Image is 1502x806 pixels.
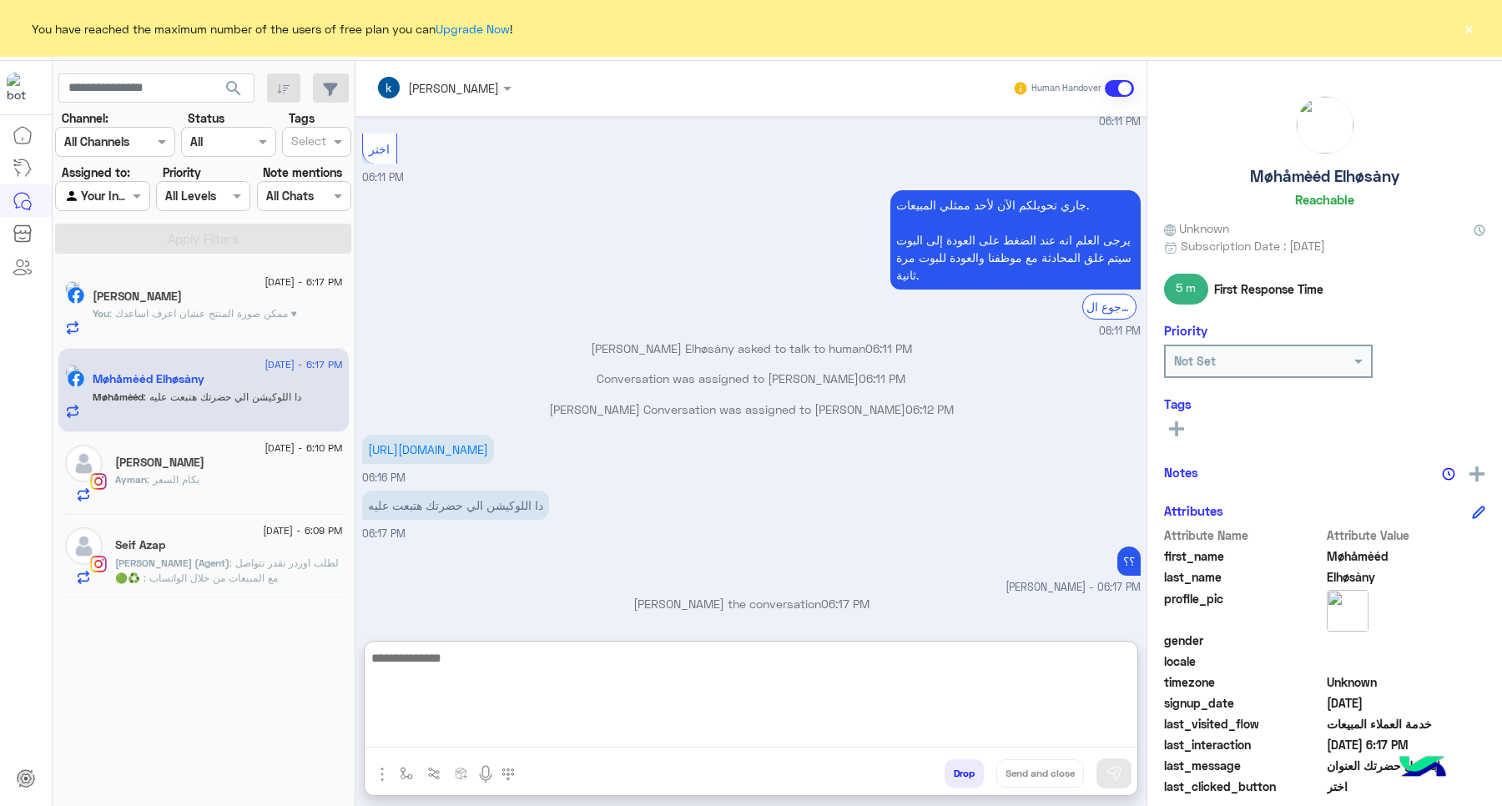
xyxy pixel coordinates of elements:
[93,307,109,320] span: You
[32,20,512,38] span: You have reached the maximum number of the users of free plan you can !
[1164,568,1323,586] span: last_name
[362,400,1141,418] p: [PERSON_NAME] Conversation was assigned to [PERSON_NAME]
[821,597,869,611] span: 06:17 PM
[214,73,255,109] button: search
[1327,694,1486,712] span: 2024-08-31T13:10:14.256Z
[93,372,204,386] h5: Møhåmèéd Elhøsàny
[65,445,103,482] img: defaultAdmin.png
[1394,739,1452,798] img: hulul-logo.png
[68,287,84,304] img: Facebook
[1164,503,1223,518] h6: Attributes
[1164,323,1207,338] h6: Priority
[1442,467,1455,481] img: notes
[90,473,107,490] img: Instagram
[62,109,108,127] label: Channel:
[65,527,103,565] img: defaultAdmin.png
[1327,568,1486,586] span: Elhøsàny
[1164,396,1485,411] h6: Tags
[362,595,1141,612] p: [PERSON_NAME] the conversation
[1164,778,1323,795] span: last_clicked_button
[905,402,954,416] span: 06:12 PM
[945,759,984,788] button: Drop
[115,456,204,470] h5: Ayman M Jabir
[265,357,342,372] span: [DATE] - 6:17 PM
[476,764,496,784] img: send voice note
[1164,757,1323,774] span: last_message
[65,281,80,296] img: picture
[1164,673,1323,691] span: timezone
[224,78,244,98] span: search
[455,767,468,780] img: create order
[1117,547,1141,576] p: 14/9/2025, 6:17 PM
[1164,715,1323,733] span: last_visited_flow
[147,473,199,486] span: بكام السعر
[93,390,144,403] span: Møhåmèéd
[115,557,229,569] span: [PERSON_NAME] (Agent)
[421,759,448,787] button: Trigger scenario
[62,164,130,181] label: Assigned to:
[1327,736,1486,753] span: 2025-09-14T15:17:12.6977568Z
[1327,757,1486,774] span: ابعت ل حضرتك العنوان
[115,538,165,552] h5: Seif Azap
[1297,97,1353,154] img: picture
[400,767,413,780] img: select flow
[1327,547,1486,565] span: Møhåmèéd
[1327,632,1486,649] span: null
[1327,652,1486,670] span: null
[1164,590,1323,628] span: profile_pic
[1099,114,1141,130] span: 06:11 PM
[362,340,1141,357] p: [PERSON_NAME] Elhøsàny asked to talk to human
[890,190,1141,290] p: 14/9/2025, 6:11 PM
[1164,694,1323,712] span: signup_date
[90,556,107,572] img: Instagram
[1164,465,1198,480] h6: Notes
[1164,547,1323,565] span: first_name
[436,22,510,36] a: Upgrade Now
[144,390,301,403] span: دا اللوكيشن الي حضرتك هتبعت عليه
[1031,82,1101,95] small: Human Handover
[1250,167,1399,186] h5: Møhåmèéd Elhøsàny
[1327,526,1486,544] span: Attribute Value
[1214,280,1323,298] span: First Response Time
[265,441,342,456] span: [DATE] - 6:10 PM
[372,764,392,784] img: send attachment
[65,365,80,380] img: picture
[1106,765,1122,782] img: send message
[362,171,404,184] span: 06:11 PM
[1164,736,1323,753] span: last_interaction
[1006,580,1141,596] span: [PERSON_NAME] - 06:17 PM
[362,370,1141,387] p: Conversation was assigned to [PERSON_NAME]
[263,164,342,181] label: Note mentions
[1164,526,1323,544] span: Attribute Name
[289,132,326,154] div: Select
[1164,219,1229,237] span: Unknown
[1469,466,1484,481] img: add
[362,471,406,484] span: 06:16 PM
[188,109,224,127] label: Status
[393,759,421,787] button: select flow
[163,164,201,181] label: Priority
[362,435,494,464] p: 14/9/2025, 6:16 PM
[93,290,182,304] h5: Hossam Amin
[502,768,515,781] img: make a call
[1327,590,1368,632] img: picture
[1327,715,1486,733] span: خدمة العملاء المبيعات
[1082,294,1137,320] div: الرجوع ال Bot
[1164,652,1323,670] span: locale
[1164,632,1323,649] span: gender
[859,371,905,385] span: 06:11 PM
[289,109,315,127] label: Tags
[448,759,476,787] button: create order
[362,491,549,520] p: 14/9/2025, 6:17 PM
[1295,192,1354,207] h6: Reachable
[369,142,390,156] span: اختر
[115,473,147,486] span: Ayman
[865,341,912,355] span: 06:11 PM
[68,370,84,387] img: Facebook
[1164,274,1208,304] span: 5 m
[1099,324,1141,340] span: 06:11 PM
[362,527,406,540] span: 06:17 PM
[427,767,441,780] img: Trigger scenario
[1327,673,1486,691] span: Unknown
[1460,20,1477,37] button: ×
